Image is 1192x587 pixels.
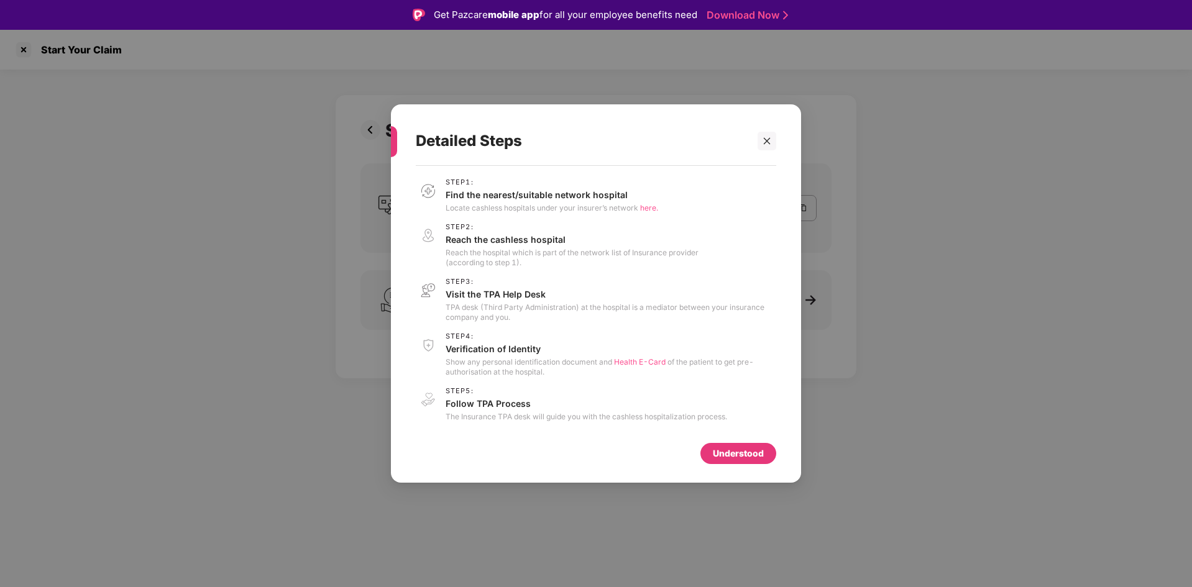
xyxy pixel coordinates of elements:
[446,189,658,201] p: Find the nearest/suitable network hospital
[614,357,666,366] span: Health E-Card
[416,117,746,165] div: Detailed Steps
[446,203,658,213] p: Locate cashless hospitals under your insurer’s network
[416,178,441,204] img: svg+xml;base64,PHN2ZyB3aWR0aD0iNDAiIGhlaWdodD0iNDEiIHZpZXdCb3g9IjAgMCA0MCA0MSIgZmlsbD0ibm9uZSIgeG...
[446,303,776,322] p: TPA desk (Third Party Administration) at the hospital is a mediator between your insurance compan...
[446,398,727,409] p: Follow TPA Process
[416,387,441,412] img: svg+xml;base64,PHN2ZyB3aWR0aD0iNDAiIGhlaWdodD0iNDEiIHZpZXdCb3g9IjAgMCA0MCA0MSIgZmlsbD0ibm9uZSIgeG...
[763,137,771,145] span: close
[446,332,776,340] span: Step 4 :
[446,248,699,268] p: Reach the hospital which is part of the network list of Insurance provider (according to step 1).
[640,203,658,212] span: here.
[713,447,764,460] div: Understood
[446,357,776,377] p: Show any personal identification document and of the patient to get pre-authorisation at the hosp...
[413,9,425,21] img: Logo
[446,178,658,186] span: Step 1 :
[446,288,776,300] p: Visit the TPA Help Desk
[416,278,441,303] img: svg+xml;base64,PHN2ZyB3aWR0aD0iNDAiIGhlaWdodD0iNDEiIHZpZXdCb3g9IjAgMCA0MCA0MSIgZmlsbD0ibm9uZSIgeG...
[707,9,784,22] a: Download Now
[446,387,727,395] span: Step 5 :
[446,343,776,355] p: Verification of Identity
[434,7,697,22] div: Get Pazcare for all your employee benefits need
[446,278,776,286] span: Step 3 :
[416,223,441,248] img: svg+xml;base64,PHN2ZyB3aWR0aD0iNDAiIGhlaWdodD0iNDEiIHZpZXdCb3g9IjAgMCA0MCA0MSIgZmlsbD0ibm9uZSIgeG...
[446,234,699,245] p: Reach the cashless hospital
[446,223,699,231] span: Step 2 :
[488,9,539,20] strong: mobile app
[416,332,441,358] img: svg+xml;base64,PHN2ZyB3aWR0aD0iNDAiIGhlaWdodD0iNDEiIHZpZXdCb3g9IjAgMCA0MCA0MSIgZmlsbD0ibm9uZSIgeG...
[783,9,788,22] img: Stroke
[446,412,727,422] p: The Insurance TPA desk will guide you with the cashless hospitalization process.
